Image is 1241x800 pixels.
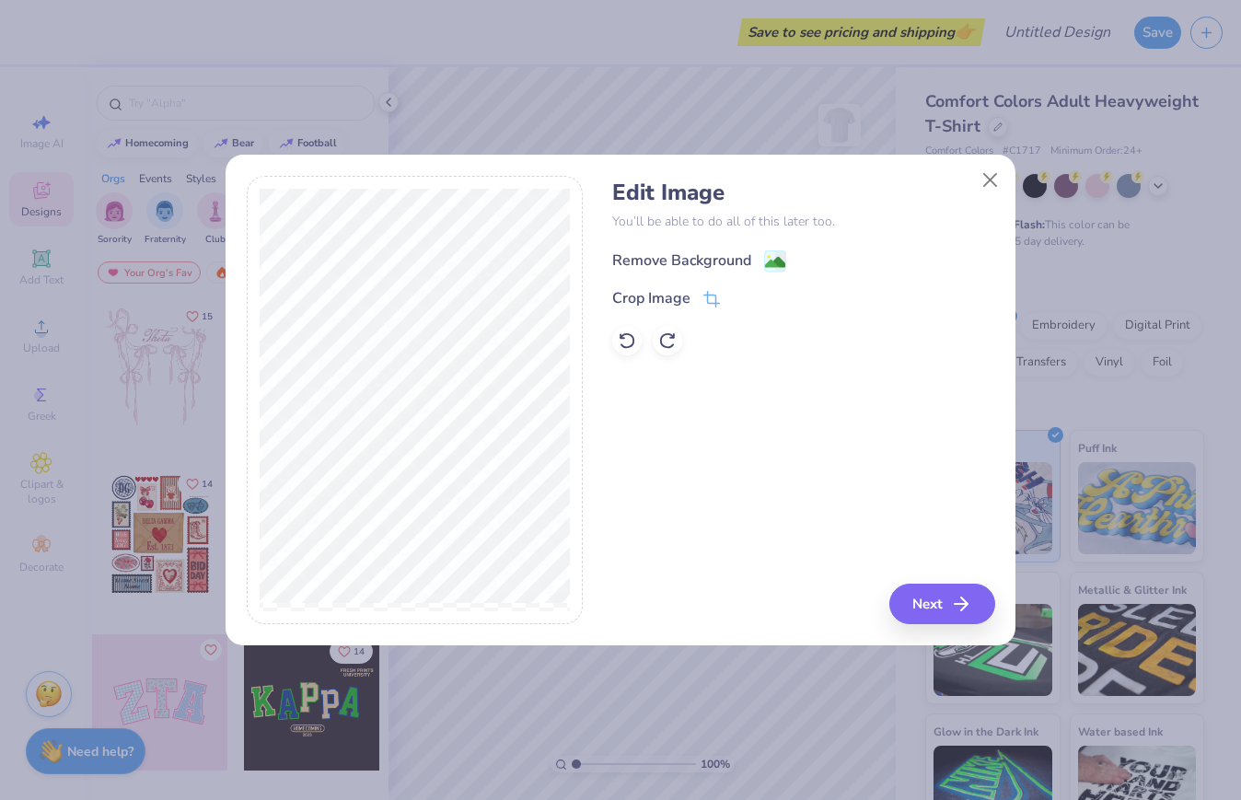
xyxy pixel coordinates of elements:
[612,249,751,272] div: Remove Background
[973,163,1008,198] button: Close
[612,180,994,206] h4: Edit Image
[612,287,690,309] div: Crop Image
[889,584,995,624] button: Next
[612,212,994,231] p: You’ll be able to do all of this later too.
